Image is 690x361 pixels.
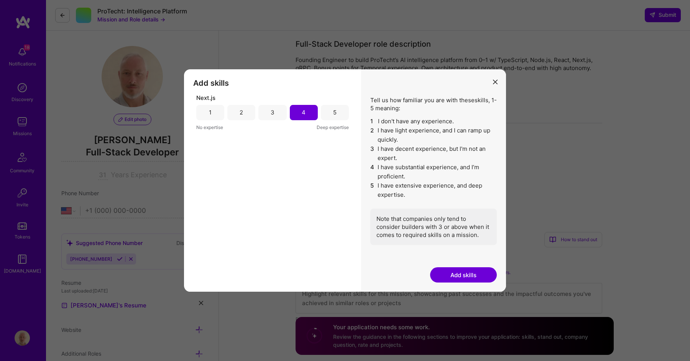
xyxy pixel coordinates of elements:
[430,267,497,283] button: Add skills
[370,96,497,245] div: Tell us how familiar you are with these skills , 1-5 meaning:
[196,123,223,131] span: No expertise
[302,108,306,116] div: 4
[370,181,375,199] span: 5
[184,69,506,292] div: modal
[317,123,349,131] span: Deep expertise
[370,181,497,199] li: I have extensive experience, and deep expertise.
[193,78,352,88] h3: Add skills
[370,117,497,126] li: I don't have any experience.
[370,144,375,163] span: 3
[240,108,243,116] div: 2
[196,94,215,102] span: Next.js
[493,80,498,84] i: icon Close
[370,126,375,144] span: 2
[370,126,497,144] li: I have light experience, and I can ramp up quickly.
[271,108,274,116] div: 3
[370,209,497,245] div: Note that companies only tend to consider builders with 3 or above when it comes to required skil...
[370,163,375,181] span: 4
[370,144,497,163] li: I have decent experience, but I'm not an expert.
[209,108,212,116] div: 1
[370,117,375,126] span: 1
[370,163,497,181] li: I have substantial experience, and I’m proficient.
[333,108,337,116] div: 5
